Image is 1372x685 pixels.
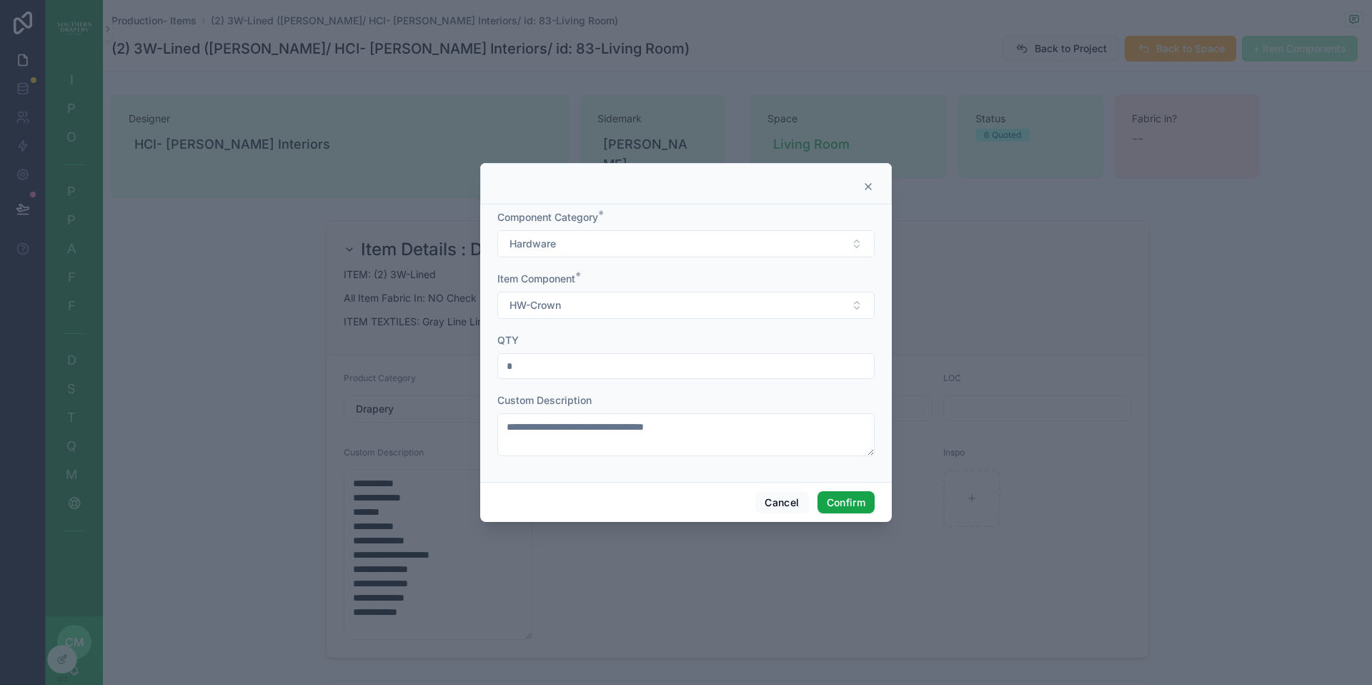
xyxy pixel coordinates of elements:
[497,334,519,346] span: QTY
[509,237,556,251] span: Hardware
[497,272,575,285] span: Item Component
[497,211,598,223] span: Component Category
[509,298,561,312] span: HW-Crown
[755,491,808,514] button: Cancel
[817,491,875,514] button: Confirm
[497,230,875,257] button: Select Button
[497,394,592,406] span: Custom Description
[497,292,875,319] button: Select Button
